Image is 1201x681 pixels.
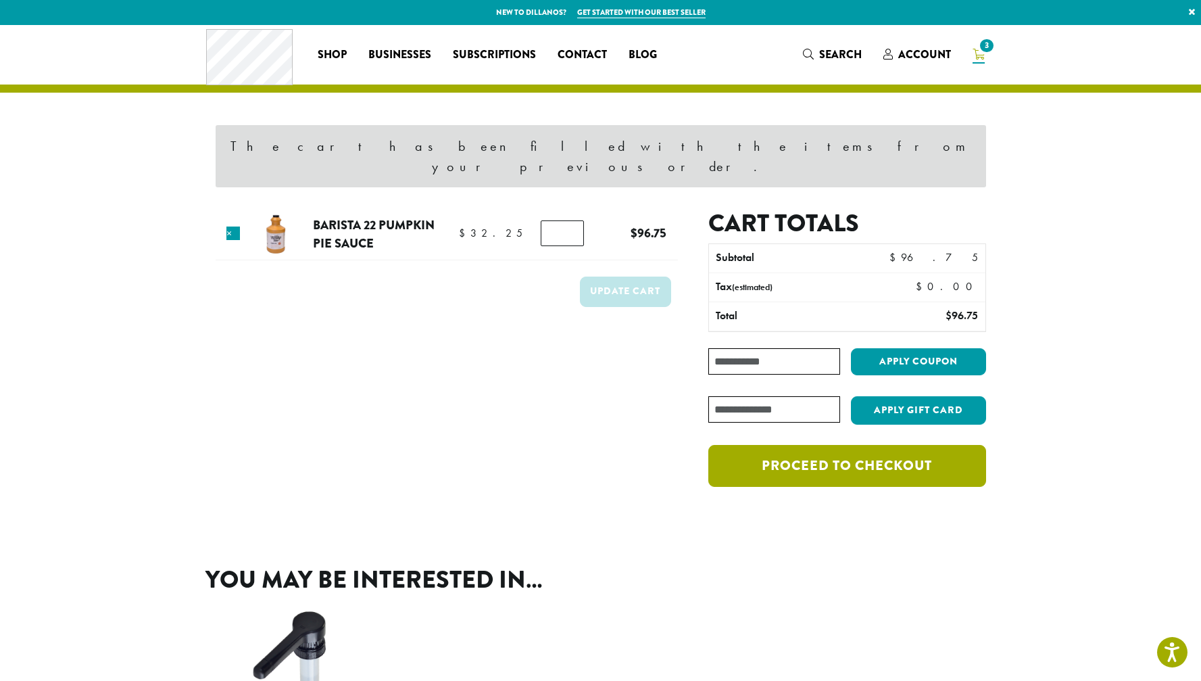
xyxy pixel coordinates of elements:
span: $ [631,224,637,242]
span: 3 [977,37,996,55]
a: Proceed to checkout [708,445,985,487]
span: $ [916,279,927,293]
span: Search [819,47,862,62]
bdi: 96.75 [946,308,978,323]
span: $ [946,308,952,323]
span: $ [459,226,470,240]
span: Subscriptions [453,47,536,64]
h2: You may be interested in… [205,565,996,594]
bdi: 0.00 [916,279,979,293]
small: (estimated) [732,281,773,293]
span: Blog [629,47,657,64]
bdi: 96.75 [889,250,978,264]
button: Apply Gift Card [851,396,986,425]
input: Product quantity [541,220,584,246]
bdi: 96.75 [631,224,666,242]
span: Shop [318,47,347,64]
th: Subtotal [709,244,875,273]
th: Total [709,302,875,331]
a: Get started with our best seller [577,7,706,18]
span: Contact [558,47,607,64]
div: The cart has been filled with the items from your previous order. [216,125,986,187]
button: Apply coupon [851,348,986,376]
span: Account [898,47,951,62]
h2: Cart totals [708,209,985,238]
a: Shop [307,44,358,66]
th: Tax [709,273,904,302]
a: Search [792,43,873,66]
span: Businesses [368,47,431,64]
button: Update cart [580,277,671,307]
bdi: 32.25 [459,226,522,240]
img: Barista 22 Pumpkin Pie Sauce [254,212,298,256]
a: Remove this item [226,227,240,240]
span: $ [889,250,901,264]
a: Barista 22 Pumpkin Pie Sauce [313,216,435,253]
